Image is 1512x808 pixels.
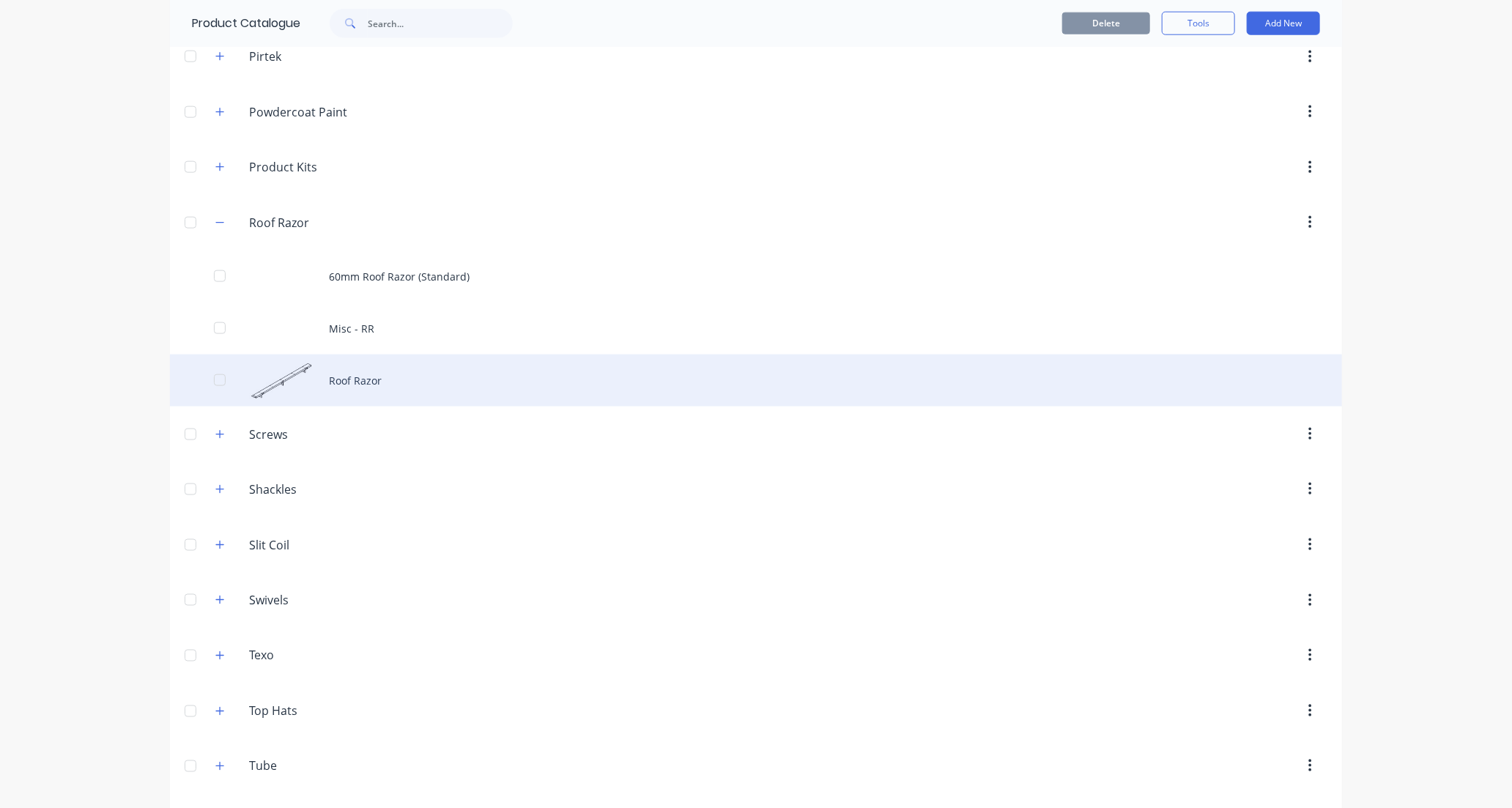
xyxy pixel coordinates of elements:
[249,103,423,121] input: Enter category name
[1162,12,1235,35] button: Tools
[249,536,423,554] input: Enter category name
[249,647,423,664] input: Enter category name
[170,355,1342,407] div: Roof RazorRoof Razor
[249,426,423,443] input: Enter category name
[170,251,1342,303] div: 60mm Roof Razor (Standard)
[249,214,423,231] input: Enter category name
[170,303,1342,355] div: Misc - RR
[249,481,423,498] input: Enter category name
[249,591,423,609] input: Enter category name
[1062,12,1150,34] button: Delete
[249,757,423,775] input: Enter category name
[249,48,423,65] input: Enter category name
[368,9,513,38] input: Search...
[249,158,423,176] input: Enter category name
[1247,12,1320,35] button: Add New
[249,703,423,720] input: Enter category name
